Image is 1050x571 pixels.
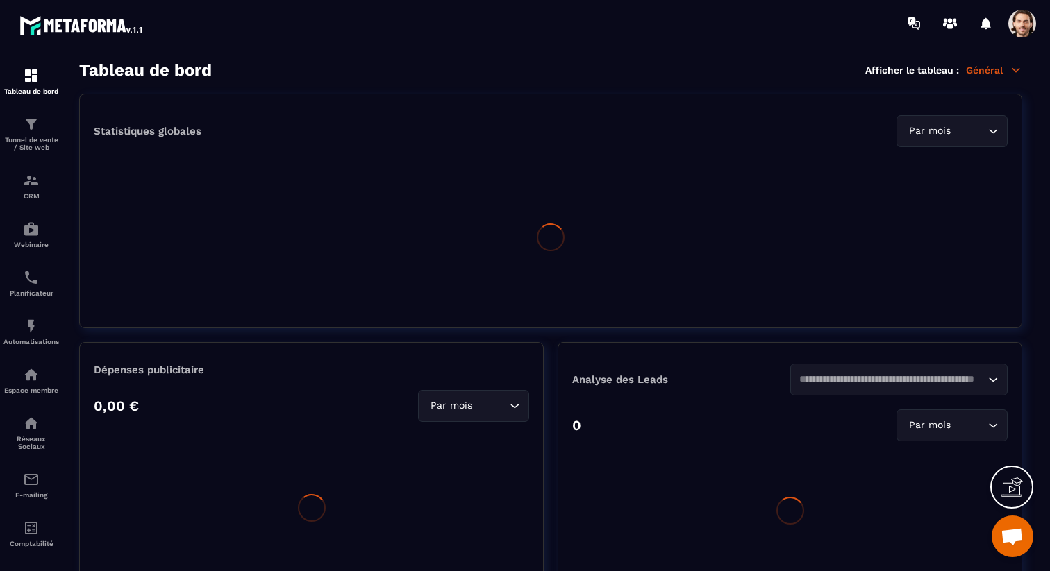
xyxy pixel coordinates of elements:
[790,364,1008,395] div: Search for option
[427,398,475,414] span: Par mois
[94,398,139,414] p: 0,00 €
[23,172,40,189] img: formation
[23,269,40,286] img: scheduler
[23,67,40,84] img: formation
[953,418,985,433] input: Search for option
[3,136,59,151] p: Tunnel de vente / Site web
[3,162,59,210] a: formationformationCRM
[966,64,1022,76] p: Général
[23,520,40,536] img: accountant
[3,338,59,346] p: Automatisations
[897,115,1008,147] div: Search for option
[3,356,59,404] a: automationsautomationsEspace membre
[897,409,1008,441] div: Search for option
[3,259,59,307] a: schedulerschedulerPlanificateur
[3,386,59,394] p: Espace membre
[3,509,59,558] a: accountantaccountantComptabilité
[865,65,959,76] p: Afficher le tableau :
[3,404,59,461] a: social-networksocial-networkRéseaux Sociaux
[79,60,212,80] h3: Tableau de bord
[906,418,953,433] span: Par mois
[23,221,40,237] img: automations
[3,105,59,162] a: formationformationTunnel de vente / Site web
[23,116,40,133] img: formation
[418,390,529,422] div: Search for option
[906,123,953,139] span: Par mois
[3,435,59,450] p: Réseaux Sociaux
[94,364,529,376] p: Dépenses publicitaire
[572,417,581,434] p: 0
[3,241,59,248] p: Webinaire
[19,12,144,37] img: logo
[992,515,1033,557] a: Ouvrir le chat
[23,415,40,432] img: social-network
[23,366,40,383] img: automations
[475,398,506,414] input: Search for option
[953,123,985,139] input: Search for option
[3,289,59,297] p: Planificateur
[3,307,59,356] a: automationsautomationsAutomatisations
[3,461,59,509] a: emailemailE-mailing
[3,491,59,499] p: E-mailing
[23,471,40,488] img: email
[3,87,59,95] p: Tableau de bord
[799,372,985,387] input: Search for option
[3,57,59,105] a: formationformationTableau de bord
[3,192,59,200] p: CRM
[3,540,59,547] p: Comptabilité
[572,373,790,386] p: Analyse des Leads
[3,210,59,259] a: automationsautomationsWebinaire
[94,125,201,137] p: Statistiques globales
[23,318,40,334] img: automations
